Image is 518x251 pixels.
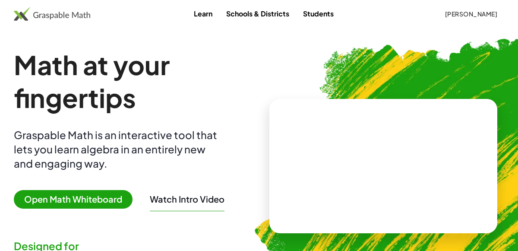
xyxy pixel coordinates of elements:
[14,128,221,171] div: Graspable Math is an interactive tool that lets you learn algebra in an entirely new and engaging...
[445,10,497,18] span: [PERSON_NAME]
[14,195,139,204] a: Open Math Whiteboard
[14,190,133,209] span: Open Math Whiteboard
[150,194,224,205] button: Watch Intro Video
[219,6,296,22] a: Schools & Districts
[438,6,504,22] button: [PERSON_NAME]
[187,6,219,22] a: Learn
[319,134,448,199] video: What is this? This is dynamic math notation. Dynamic math notation plays a central role in how Gr...
[296,6,341,22] a: Students
[14,48,256,114] h1: Math at your fingertips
